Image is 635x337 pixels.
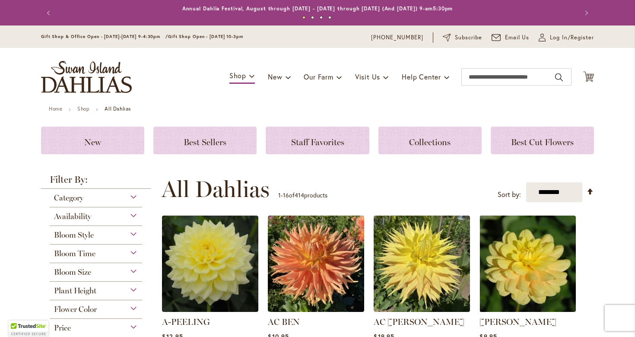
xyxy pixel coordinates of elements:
span: Staff Favorites [291,137,344,147]
span: Visit Us [355,72,380,81]
img: AC BEN [268,216,364,312]
span: Availability [54,212,91,221]
a: Staff Favorites [266,127,369,154]
a: Annual Dahlia Festival, August through [DATE] - [DATE] through [DATE] (And [DATE]) 9-am5:30pm [182,5,453,12]
span: New [268,72,282,81]
a: A-Peeling [162,305,258,314]
span: Best Cut Flowers [511,137,574,147]
p: - of products [278,188,327,202]
a: Email Us [492,33,530,42]
span: Help Center [402,72,441,81]
a: AC Jeri [374,305,470,314]
span: Plant Height [54,286,96,296]
span: New [84,137,101,147]
span: Shop [229,71,246,80]
span: Collections [409,137,451,147]
span: Subscribe [455,33,482,42]
span: Price [54,323,71,333]
img: AC Jeri [374,216,470,312]
a: Best Sellers [153,127,257,154]
strong: All Dahlias [105,105,131,112]
span: Bloom Style [54,230,94,240]
label: Sort by: [498,187,521,203]
a: [PHONE_NUMBER] [371,33,423,42]
span: All Dahlias [162,176,270,202]
span: Our Farm [304,72,333,81]
button: 2 of 4 [311,16,314,19]
span: Best Sellers [184,137,226,147]
a: AC BEN [268,317,300,327]
button: Previous [41,4,58,22]
a: AHOY MATEY [479,305,576,314]
span: Flower Color [54,305,97,314]
span: Email Us [505,33,530,42]
button: 3 of 4 [320,16,323,19]
a: store logo [41,61,132,93]
a: AC BEN [268,305,364,314]
a: A-PEELING [162,317,210,327]
a: Log In/Register [539,33,594,42]
span: Bloom Time [54,249,95,258]
a: [PERSON_NAME] [479,317,556,327]
a: Collections [378,127,482,154]
span: Gift Shop Open - [DATE] 10-3pm [168,34,243,39]
span: 1 [278,191,281,199]
a: AC [PERSON_NAME] [374,317,464,327]
a: Home [49,105,62,112]
a: Best Cut Flowers [491,127,594,154]
a: Subscribe [443,33,482,42]
button: 4 of 4 [328,16,331,19]
strong: Filter By: [41,175,151,189]
img: AHOY MATEY [479,216,576,312]
span: Log In/Register [550,33,594,42]
button: Next [577,4,594,22]
a: New [41,127,144,154]
button: 1 of 4 [302,16,305,19]
span: Category [54,193,83,203]
span: 414 [295,191,304,199]
img: A-Peeling [162,216,258,312]
div: TrustedSite Certified [9,321,48,337]
span: 16 [283,191,289,199]
span: Gift Shop & Office Open - [DATE]-[DATE] 9-4:30pm / [41,34,168,39]
a: Shop [77,105,89,112]
span: Bloom Size [54,267,91,277]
